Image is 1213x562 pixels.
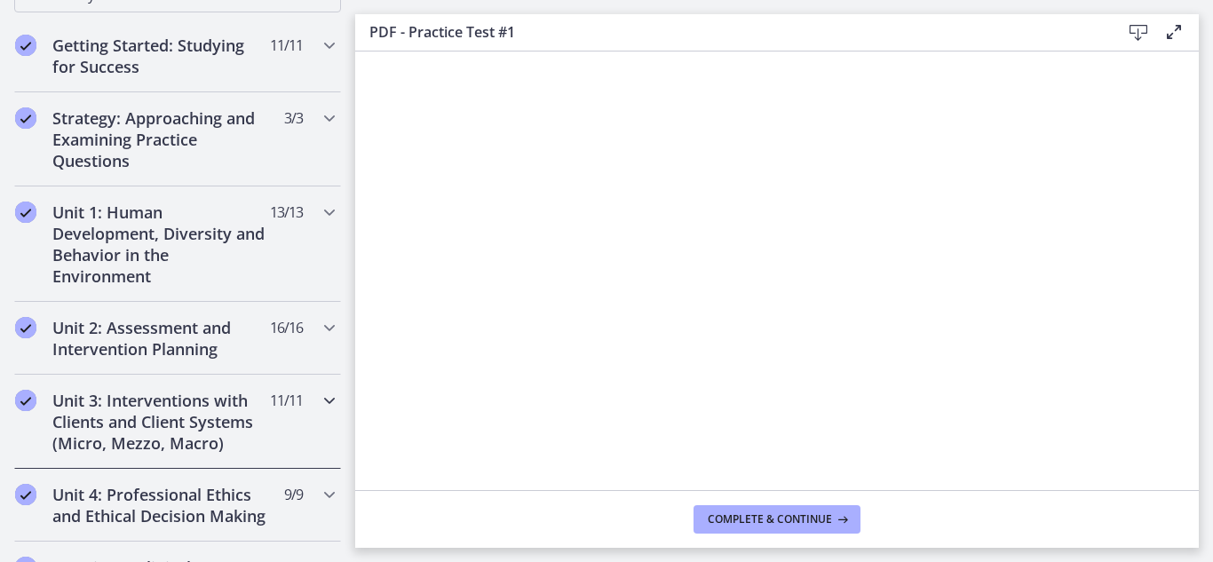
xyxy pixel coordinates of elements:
i: Completed [15,107,36,129]
span: 13 / 13 [270,202,303,223]
h2: Unit 2: Assessment and Intervention Planning [52,317,269,360]
h3: PDF - Practice Test #1 [369,21,1092,43]
h2: Getting Started: Studying for Success [52,35,269,77]
h2: Strategy: Approaching and Examining Practice Questions [52,107,269,171]
i: Completed [15,35,36,56]
i: Completed [15,390,36,411]
button: Complete & continue [694,505,860,534]
span: 11 / 11 [270,390,303,411]
h2: Unit 3: Interventions with Clients and Client Systems (Micro, Mezzo, Macro) [52,390,269,454]
h2: Unit 1: Human Development, Diversity and Behavior in the Environment [52,202,269,287]
i: Completed [15,484,36,505]
span: 11 / 11 [270,35,303,56]
i: Completed [15,317,36,338]
span: 3 / 3 [284,107,303,129]
span: 9 / 9 [284,484,303,505]
span: 16 / 16 [270,317,303,338]
i: Completed [15,202,36,223]
h2: Unit 4: Professional Ethics and Ethical Decision Making [52,484,269,526]
span: Complete & continue [708,512,832,526]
